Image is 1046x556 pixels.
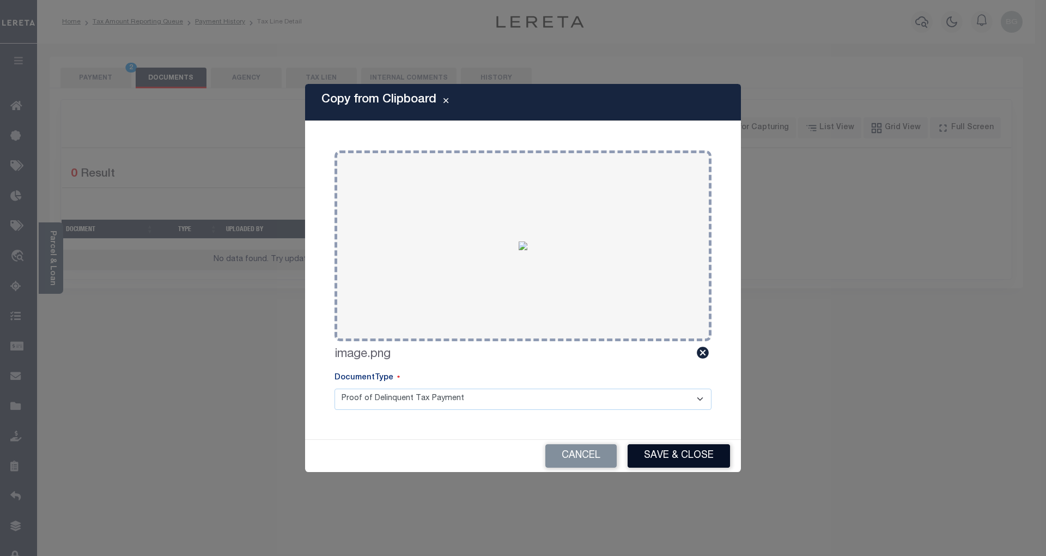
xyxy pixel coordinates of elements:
button: Cancel [545,444,617,468]
label: DocumentType [335,372,400,384]
img: c31bc32c-49ef-4041-9c6d-1a9c955d20f8 [519,241,527,250]
button: Save & Close [628,444,730,468]
label: image.png [335,346,391,364]
button: Close [436,96,455,109]
h5: Copy from Clipboard [321,93,436,107]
